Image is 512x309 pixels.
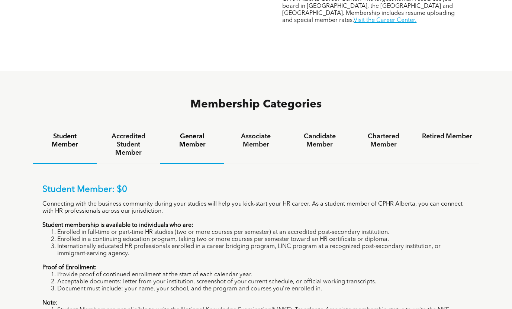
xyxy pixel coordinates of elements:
li: Acceptable documents: letter from your institution, screenshot of your current schedule, or offic... [57,279,470,286]
li: Document must include: your name, your school, and the program and courses you’re enrolled in. [57,286,470,293]
li: Enrolled in full-time or part-time HR studies (two or more courses per semester) at an accredited... [57,229,470,236]
li: Provide proof of continued enrollment at the start of each calendar year. [57,271,470,279]
li: Enrolled in a continuing education program, taking two or more courses per semester toward an HR ... [57,236,470,243]
span: Membership Categories [190,99,322,110]
li: Internationally educated HR professionals enrolled in a career bridging program, LINC program at ... [57,243,470,257]
strong: Student membership is available to individuals who are: [42,222,193,228]
h4: Associate Member [231,132,281,149]
h4: General Member [167,132,217,149]
p: Connecting with the business community during your studies will help you kick-start your HR caree... [42,201,470,215]
a: Visit the Career Center. [354,17,416,23]
h4: Chartered Member [358,132,409,149]
strong: Note: [42,300,58,306]
h4: Accredited Student Member [103,132,154,157]
h4: Student Member [40,132,90,149]
strong: Proof of Enrollment: [42,265,97,271]
h4: Retired Member [422,132,472,141]
h4: Candidate Member [294,132,345,149]
p: Student Member: $0 [42,184,470,195]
